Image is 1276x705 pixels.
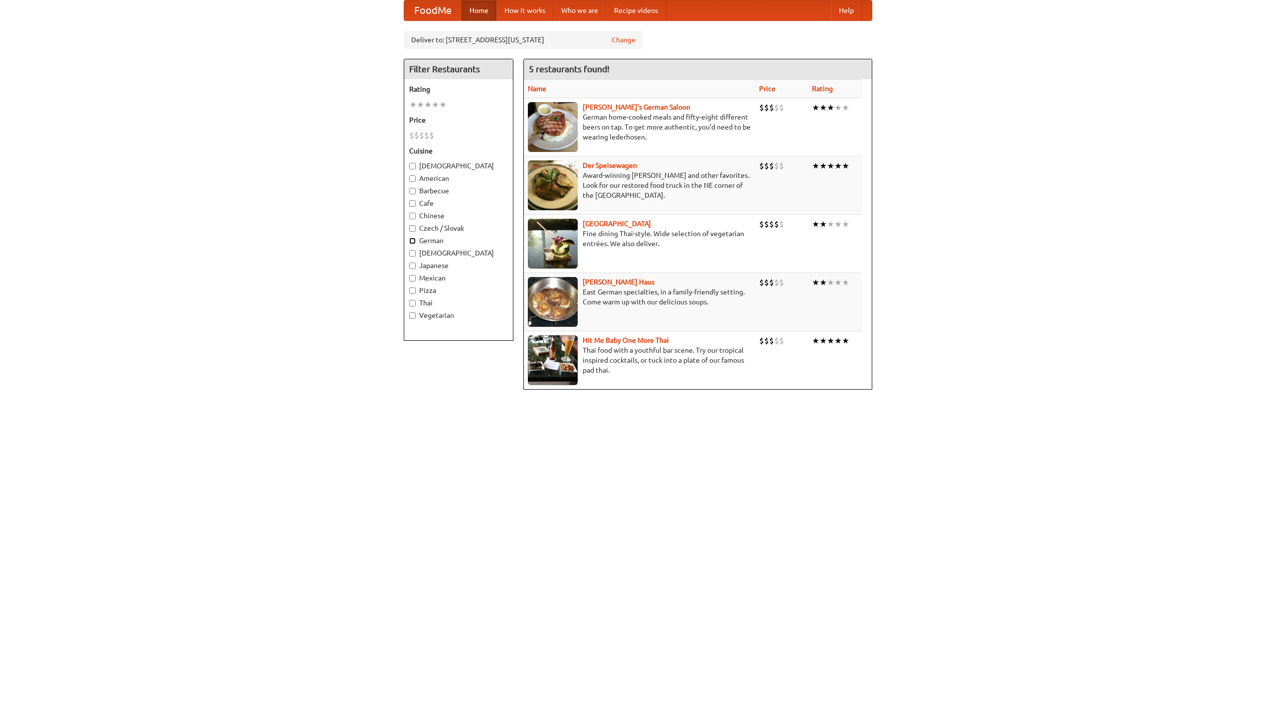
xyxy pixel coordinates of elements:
b: [PERSON_NAME] Haus [583,278,654,286]
li: ★ [812,335,819,346]
p: Fine dining Thai-style. Wide selection of vegetarian entrées. We also deliver. [528,229,751,249]
li: ★ [842,219,849,230]
li: ★ [834,160,842,171]
p: German home-cooked meals and fifty-eight different beers on tap. To get more authentic, you'd nee... [528,112,751,142]
li: $ [769,335,774,346]
a: [PERSON_NAME]'s German Saloon [583,103,690,111]
input: Pizza [409,287,416,294]
label: Vegetarian [409,310,508,320]
li: $ [779,219,784,230]
li: ★ [812,102,819,113]
input: Mexican [409,275,416,282]
li: ★ [409,99,417,110]
li: ★ [827,160,834,171]
label: Japanese [409,261,508,271]
li: $ [769,219,774,230]
li: $ [774,102,779,113]
label: Barbecue [409,186,508,196]
input: Japanese [409,263,416,269]
label: German [409,236,508,246]
label: Czech / Slovak [409,223,508,233]
li: $ [424,130,429,141]
label: Pizza [409,285,508,295]
a: Hit Me Baby One More Thai [583,336,669,344]
li: ★ [819,102,827,113]
input: [DEMOGRAPHIC_DATA] [409,163,416,169]
li: $ [419,130,424,141]
li: ★ [812,277,819,288]
li: ★ [417,99,424,110]
li: $ [764,277,769,288]
li: $ [759,335,764,346]
a: Help [831,0,862,20]
li: $ [764,160,769,171]
li: $ [764,219,769,230]
p: Award-winning [PERSON_NAME] and other favorites. Look for our restored food truck in the NE corne... [528,170,751,200]
li: ★ [812,160,819,171]
p: Thai food with a youthful bar scene. Try our tropical inspired cocktails, or tuck into a plate of... [528,345,751,375]
h4: Filter Restaurants [404,59,513,79]
h5: Price [409,115,508,125]
li: $ [429,130,434,141]
li: ★ [819,335,827,346]
li: ★ [432,99,439,110]
li: ★ [812,219,819,230]
li: $ [759,160,764,171]
li: $ [759,277,764,288]
li: $ [759,102,764,113]
img: babythai.jpg [528,335,578,385]
a: Rating [812,85,833,93]
div: Deliver to: [STREET_ADDRESS][US_STATE] [404,31,643,49]
a: Recipe videos [606,0,666,20]
li: $ [764,102,769,113]
li: ★ [842,160,849,171]
a: Change [612,35,636,45]
li: $ [409,130,414,141]
label: Chinese [409,211,508,221]
input: [DEMOGRAPHIC_DATA] [409,250,416,257]
input: Cafe [409,200,416,207]
label: Thai [409,298,508,308]
img: satay.jpg [528,219,578,269]
input: Czech / Slovak [409,225,416,232]
li: $ [774,335,779,346]
a: [GEOGRAPHIC_DATA] [583,220,651,228]
li: $ [779,102,784,113]
a: How it works [496,0,553,20]
li: ★ [842,335,849,346]
li: ★ [827,102,834,113]
li: ★ [834,277,842,288]
li: ★ [827,219,834,230]
a: FoodMe [404,0,462,20]
input: Vegetarian [409,312,416,319]
li: ★ [827,335,834,346]
li: $ [774,277,779,288]
li: $ [779,277,784,288]
li: ★ [819,219,827,230]
li: ★ [439,99,447,110]
a: Der Speisewagen [583,161,637,169]
li: ★ [842,277,849,288]
li: ★ [834,102,842,113]
li: $ [774,219,779,230]
label: [DEMOGRAPHIC_DATA] [409,248,508,258]
img: kohlhaus.jpg [528,277,578,327]
a: Name [528,85,546,93]
label: American [409,173,508,183]
li: $ [759,219,764,230]
li: $ [764,335,769,346]
input: German [409,238,416,244]
li: $ [779,335,784,346]
h5: Cuisine [409,146,508,156]
label: Mexican [409,273,508,283]
img: esthers.jpg [528,102,578,152]
input: American [409,175,416,182]
p: East German specialties, in a family-friendly setting. Come warm up with our delicious soups. [528,287,751,307]
li: $ [769,160,774,171]
input: Barbecue [409,188,416,194]
img: speisewagen.jpg [528,160,578,210]
li: ★ [424,99,432,110]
